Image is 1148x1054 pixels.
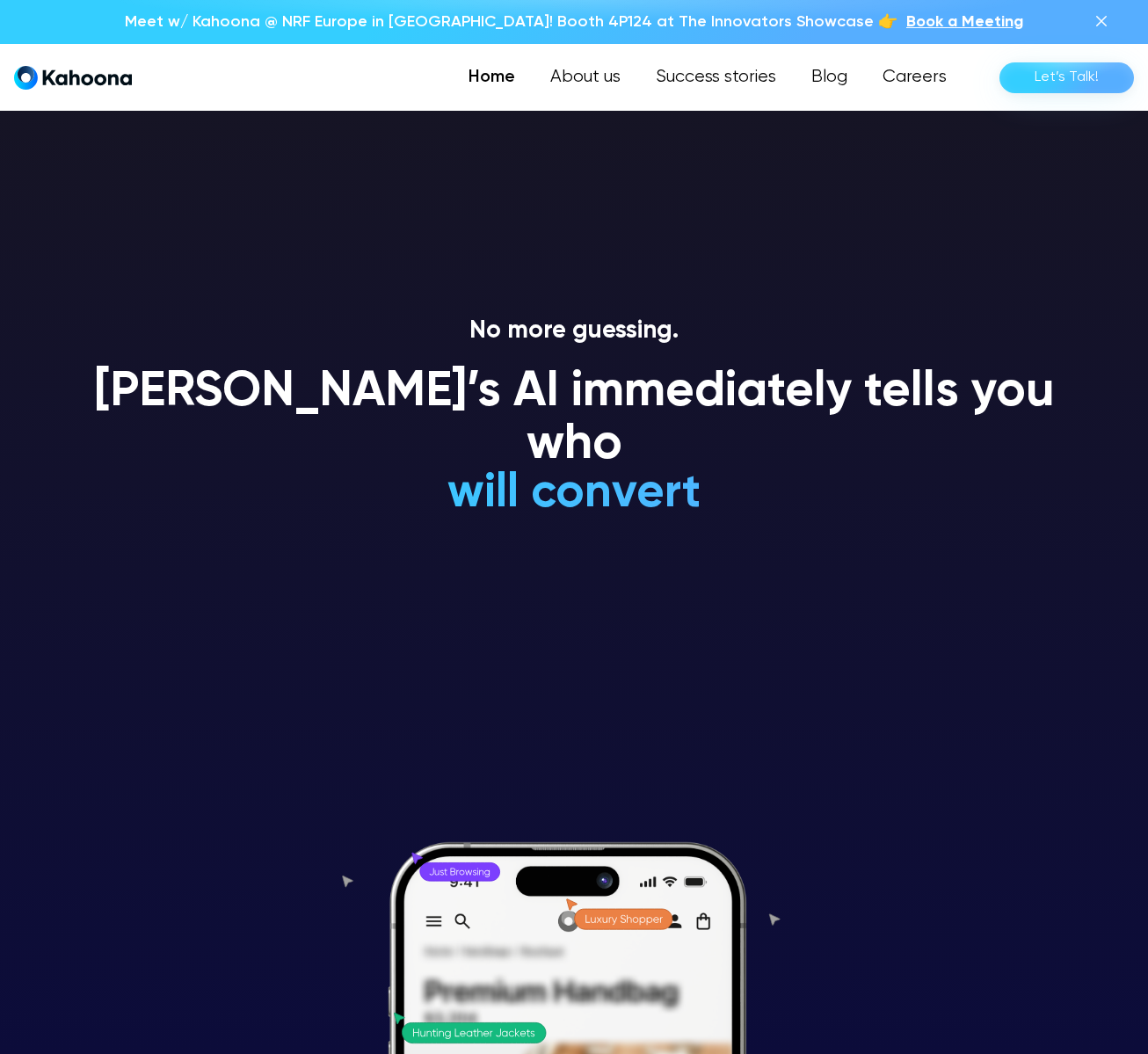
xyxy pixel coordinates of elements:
[451,60,533,95] a: Home
[906,14,1023,30] span: Book a Meeting
[865,60,964,95] a: Careers
[73,316,1075,346] p: No more guessing.
[638,60,794,95] a: Success stories
[316,468,833,520] h1: will convert
[533,60,638,95] a: About us
[429,869,490,877] g: Just Browsing
[906,11,1023,33] a: Book a Meeting
[125,11,897,33] p: Meet w/ Kahoona @ NRF Europe in [GEOGRAPHIC_DATA]! Booth 4P124 at The Innovators Showcase 👉
[1035,63,1099,91] div: Let’s Talk!
[14,65,132,91] a: home
[794,60,865,95] a: Blog
[999,62,1134,93] a: Let’s Talk!
[73,367,1075,471] h1: [PERSON_NAME]’s AI immediately tells you who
